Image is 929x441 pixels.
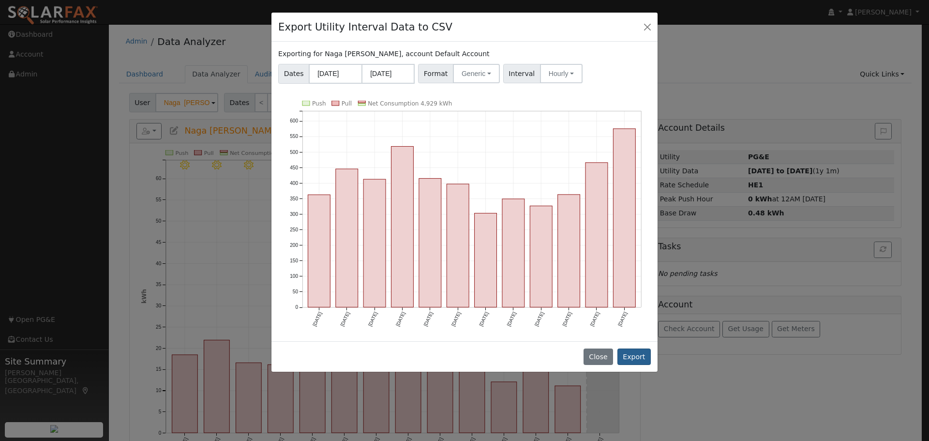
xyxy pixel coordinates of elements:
[290,227,298,232] text: 250
[453,64,500,83] button: Generic
[336,169,358,307] rect: onclick=""
[478,311,489,327] text: [DATE]
[312,311,323,327] text: [DATE]
[450,311,462,327] text: [DATE]
[395,311,406,327] text: [DATE]
[418,64,453,83] span: Format
[534,311,545,327] text: [DATE]
[419,178,441,307] rect: onclick=""
[617,349,651,365] button: Export
[530,206,552,307] rect: onclick=""
[290,243,298,248] text: 200
[475,213,497,307] rect: onclick=""
[340,311,351,327] text: [DATE]
[290,149,298,154] text: 500
[290,134,298,139] text: 550
[503,64,540,83] span: Interval
[558,195,580,307] rect: onclick=""
[278,49,490,59] label: Exporting for Naga [PERSON_NAME], account Default Account
[290,196,298,201] text: 350
[585,163,608,307] rect: onclick=""
[617,311,628,327] text: [DATE]
[368,100,452,107] text: Net Consumption 4,929 kWh
[342,100,352,107] text: Pull
[296,304,299,310] text: 0
[540,64,583,83] button: Hourly
[447,184,469,307] rect: onclick=""
[290,274,298,279] text: 100
[290,180,298,185] text: 400
[641,20,654,33] button: Close
[614,129,636,307] rect: onclick=""
[363,179,386,307] rect: onclick=""
[290,258,298,263] text: 150
[293,289,299,294] text: 50
[589,311,600,327] text: [DATE]
[290,118,298,123] text: 600
[367,311,378,327] text: [DATE]
[423,311,434,327] text: [DATE]
[290,212,298,217] text: 300
[391,146,414,307] rect: onclick=""
[502,199,524,307] rect: onclick=""
[312,100,326,107] text: Push
[278,64,309,84] span: Dates
[278,19,452,35] h4: Export Utility Interval Data to CSV
[584,349,613,365] button: Close
[561,311,572,327] text: [DATE]
[308,195,330,307] rect: onclick=""
[506,311,517,327] text: [DATE]
[290,165,298,170] text: 450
